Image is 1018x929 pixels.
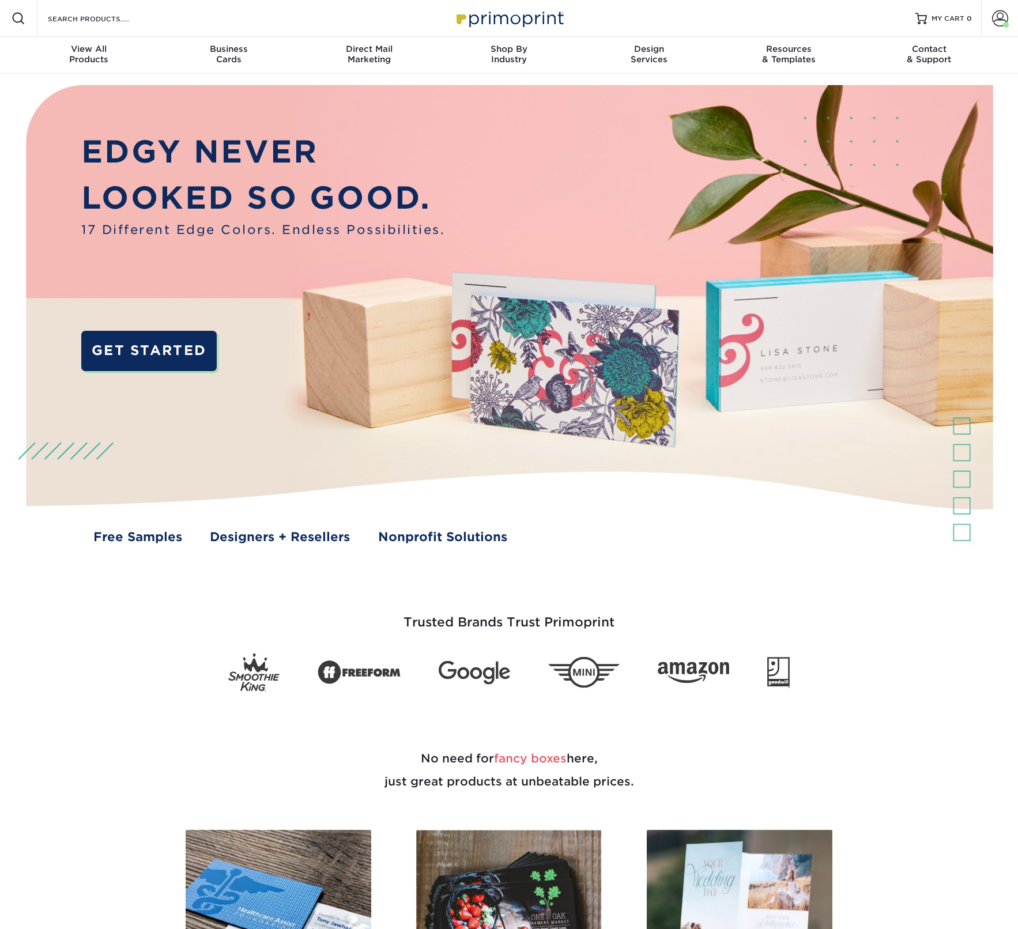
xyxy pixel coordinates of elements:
p: EDGY NEVER [81,129,445,175]
a: Contact& Support [859,37,999,74]
span: Design [579,44,719,54]
span: 0 [967,14,972,22]
h3: Trusted Brands Trust Primoprint [172,587,846,644]
img: Google [439,660,510,684]
span: fancy boxes [494,751,567,765]
div: Products [19,44,159,65]
span: Shop By [439,44,579,54]
a: Shop ByIndustry [439,37,579,74]
h2: No need for here, just great products at unbeatable prices. [172,719,846,821]
img: Amazon [658,662,729,683]
span: 17 Different Edge Colors. Endless Possibilities. [81,221,445,239]
a: View AllProducts [19,37,159,74]
span: Business [159,44,299,54]
p: LOOKED SO GOOD. [81,175,445,221]
img: Goodwill [767,657,790,688]
div: Services [579,44,719,65]
a: GET STARTED [81,331,217,371]
span: Contact [859,44,999,54]
div: Cards [159,44,299,65]
a: Resources& Templates [719,37,859,74]
span: View All [19,44,159,54]
img: Primoprint [451,6,567,31]
span: Resources [719,44,859,54]
img: Mini [548,656,620,688]
a: Direct MailMarketing [299,37,439,74]
div: Marketing [299,44,439,65]
a: Nonprofit Solutions [378,528,507,546]
a: Designers + Resellers [210,528,350,546]
a: DesignServices [579,37,719,74]
span: MY CART [932,14,964,24]
img: Freeform [318,654,401,691]
span: Direct Mail [299,44,439,54]
a: Free Samples [93,528,182,546]
div: & Templates [719,44,859,65]
input: SEARCH PRODUCTS..... [47,12,159,25]
div: Industry [439,44,579,65]
div: & Support [859,44,999,65]
a: BusinessCards [159,37,299,74]
img: Smoothie King [228,653,280,692]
